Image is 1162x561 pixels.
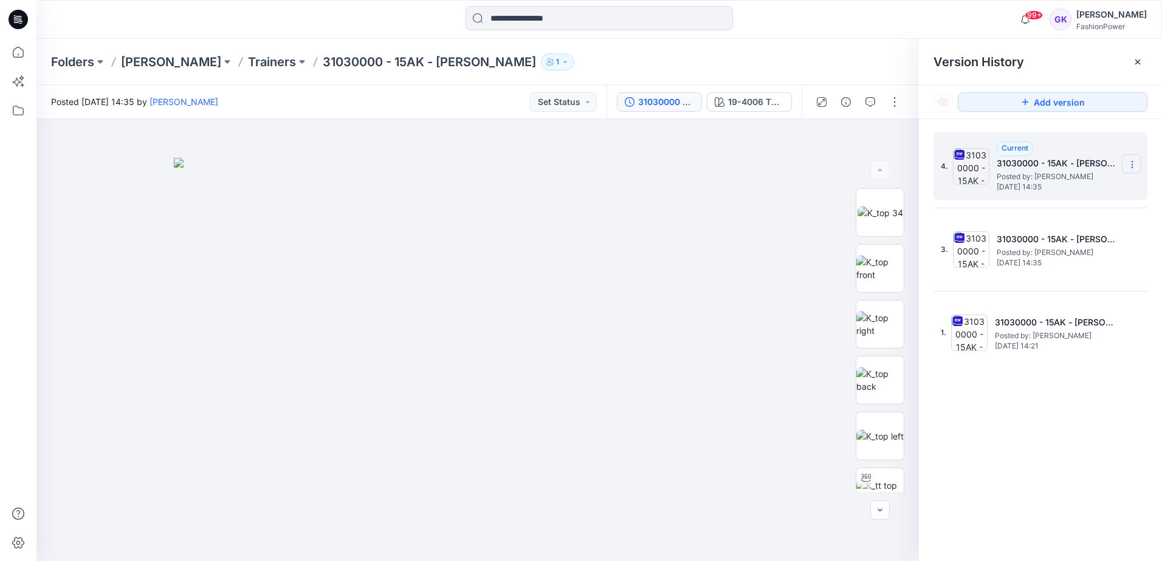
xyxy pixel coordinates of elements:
a: Folders [51,53,94,70]
span: 3. [941,244,948,255]
a: [PERSON_NAME] [150,97,218,107]
img: 31030000 - 15AK - Dion [953,231,989,268]
button: 31030000 - 15AK - [PERSON_NAME] [617,92,702,112]
span: Posted by: Guerline Kamp [997,171,1118,183]
button: 19-4006 TPG Caviar [707,92,792,112]
div: GK [1050,8,1071,30]
p: 1 [556,55,559,69]
a: [PERSON_NAME] [121,53,221,70]
span: 1. [941,327,946,338]
button: Add version [958,92,1147,112]
span: Current [1002,143,1028,152]
span: 99+ [1025,10,1043,20]
div: 19-4006 TPG Caviar [728,95,784,109]
span: [DATE] 14:35 [997,183,1118,191]
h5: 31030000 - 15AK - Dion [997,232,1118,246]
button: Details [836,92,856,112]
img: K_top left [856,430,904,443]
span: Posted by: Guerline Kamp [997,246,1118,259]
span: 4. [941,161,948,172]
button: 1 [541,53,574,70]
img: K_top back [856,367,904,393]
img: K_top front [856,256,904,281]
p: 31030000 - 15AK - [PERSON_NAME] [323,53,536,70]
div: 31030000 - 15AK - Dion [638,95,694,109]
img: K_top right [856,311,904,337]
h5: 31030000 - 15AK - Dion [997,156,1118,171]
img: K_top 34 [858,206,903,219]
img: eyJhbGciOiJIUzI1NiIsImtpZCI6IjAiLCJzbHQiOiJzZXMiLCJ0eXAiOiJKV1QifQ.eyJkYXRhIjp7InR5cGUiOiJzdG9yYW... [174,158,782,561]
span: Posted [DATE] 14:35 by [51,95,218,108]
img: 31030000 - 15AK - Dion [953,148,989,185]
span: Version History [933,55,1024,69]
img: 31030000 - 15AK - Dion [951,314,988,351]
a: Trainers [248,53,296,70]
img: K_tt top 2 [856,479,904,505]
span: [DATE] 14:21 [995,342,1116,350]
h5: 31030000 - 15AK - Dion [995,315,1116,330]
button: Show Hidden Versions [933,92,953,112]
span: Posted by: Guerline Kamp [995,330,1116,342]
button: Close [1133,57,1143,67]
div: [PERSON_NAME] [1076,7,1147,22]
span: [DATE] 14:35 [997,259,1118,267]
div: FashionPower [1076,22,1147,31]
